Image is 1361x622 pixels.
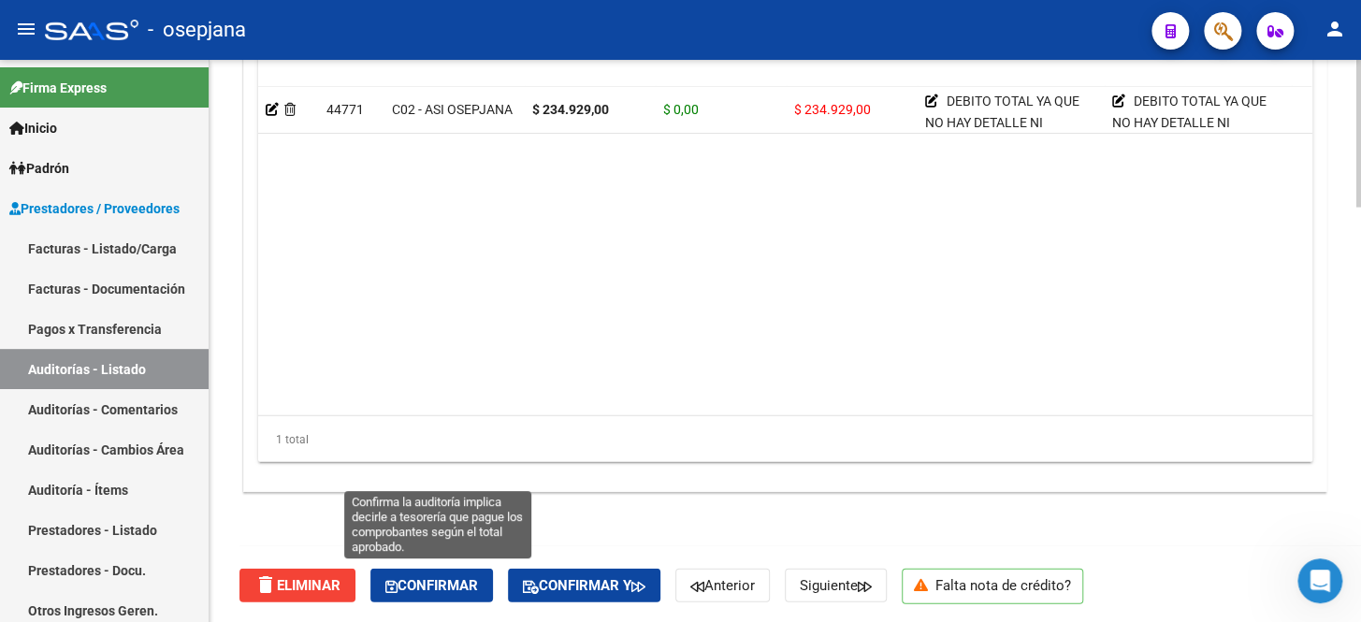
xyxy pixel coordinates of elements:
[239,569,355,602] button: Eliminar
[785,569,887,602] button: Siguiente
[787,27,918,109] datatable-header-cell: Debitado Tot.
[656,27,787,109] datatable-header-cell: Monto Aprobado
[370,569,493,602] button: Confirmar
[902,569,1083,604] p: Falta nota de crédito?
[925,94,1079,194] span: DEBITO TOTAL YA QUE NO HAY DETALLE NI DOCUEMNTACIÓN DE LAS PRESTACIONES REALIZADAS.
[254,573,277,596] mat-icon: delete
[148,9,246,51] span: - osepjana
[523,577,645,594] span: Confirmar y
[384,27,525,109] datatable-header-cell: Gerenciador
[9,198,180,219] span: Prestadores / Proveedores
[392,102,513,117] span: C02 - ASI OSEPJANA
[258,416,1312,463] div: 1 total
[525,27,656,109] datatable-header-cell: Monto Item
[690,577,755,594] span: Anterior
[1105,27,1292,109] datatable-header-cell: Comentario
[319,27,384,109] datatable-header-cell: Id
[1297,558,1342,603] iframe: Intercom live chat
[918,27,1105,109] datatable-header-cell: Comentario OS
[385,577,478,594] span: Confirmar
[800,577,872,594] span: Siguiente
[326,102,364,117] span: 44771
[675,569,770,602] button: Anterior
[663,102,699,117] span: $ 0,00
[1112,94,1267,194] span: DEBITO TOTAL YA QUE NO HAY DETALLE NI DOCUEMNTACIÓN DE LAS PRESTACIONES REALIZADAS.
[794,102,871,117] span: $ 234.929,00
[1324,18,1346,40] mat-icon: person
[15,18,37,40] mat-icon: menu
[254,577,340,594] span: Eliminar
[532,102,609,117] strong: $ 234.929,00
[9,78,107,98] span: Firma Express
[508,569,660,602] button: Confirmar y
[9,118,57,138] span: Inicio
[9,158,69,179] span: Padrón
